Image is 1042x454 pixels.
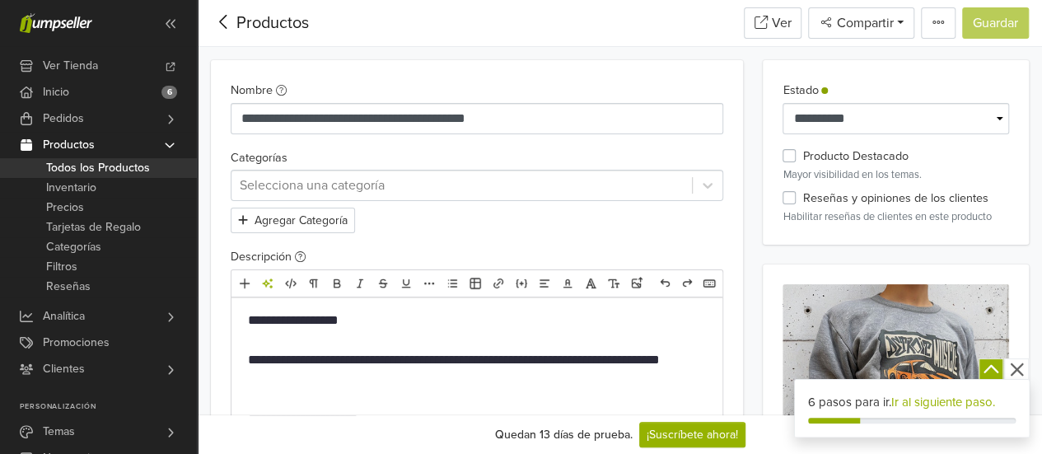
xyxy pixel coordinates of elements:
a: ¡Suscríbete ahora! [639,422,745,447]
div: Quedan 13 días de prueba. [495,426,633,443]
button: Compartir [808,7,914,39]
span: Categorías [46,237,101,257]
span: Promociones [43,330,110,356]
a: Tabla [465,273,486,294]
span: Precios [46,198,84,218]
a: Subir archivos [234,296,255,317]
a: Tamaño de fuente [603,273,624,294]
a: Deshacer [654,273,675,294]
span: 6 [161,86,177,99]
a: Subrayado [395,273,417,294]
span: Reseñas [46,277,91,297]
a: Atajos [699,273,720,294]
span: Todos los Productos [46,158,150,178]
span: Analítica [43,303,85,330]
span: Tarjetas de Regalo [46,218,141,237]
div: Productos [211,11,309,35]
span: Clientes [43,356,85,382]
div: 6 pasos para ir. [808,393,1016,412]
a: Ir al siguiente paso. [891,395,995,410]
span: Pedidos [43,105,84,132]
span: Inventario [46,178,96,198]
a: Lista [442,273,463,294]
a: Cursiva [349,273,371,294]
p: Personalización [20,402,197,412]
label: Reseñas y opiniones de los clientes [802,190,988,208]
span: Temas [43,419,75,445]
label: Estado [783,82,828,100]
a: Rehacer [676,273,698,294]
a: Alineación [534,273,555,294]
button: Guardar [962,7,1029,39]
label: Nombre [231,82,287,100]
a: Añadir [234,273,255,294]
a: Formato [303,273,325,294]
a: Incrustar [511,273,532,294]
a: Enlace [488,273,509,294]
span: Productos [43,132,95,158]
a: Eliminado [372,273,394,294]
p: Mayor visibilidad en los temas. [783,167,1009,183]
a: HTML [280,273,301,294]
span: Filtros [46,257,77,277]
a: Color del texto [557,273,578,294]
a: Ver [744,7,801,39]
span: Inicio [43,79,69,105]
label: Categorías [231,149,287,167]
p: Habilitar reseñas de clientes en este producto [783,209,1009,225]
a: Fuente [580,273,601,294]
a: Más formato [418,273,440,294]
a: Subir imágenes [626,273,647,294]
button: Agregar Categoría [231,208,355,233]
span: Compartir [834,15,894,31]
a: Negrita [326,273,348,294]
span: Ver Tienda [43,53,98,79]
label: Producto Destacado [802,147,908,166]
label: Descripción [231,248,306,266]
a: Herramientas de IA [257,273,278,294]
